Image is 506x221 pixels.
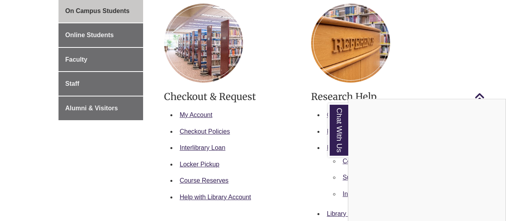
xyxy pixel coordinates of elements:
[59,48,143,72] a: Faculty
[327,128,394,135] a: Research Appointments
[343,191,396,197] a: Information Guides
[59,72,143,96] a: Staff
[311,91,446,103] h3: Research Help
[180,177,229,184] a: Course Reserves
[59,96,143,120] a: Alumni & Visitors
[180,194,251,200] a: Help with Library Account
[343,158,385,164] a: Course Guides
[327,210,372,217] a: Library Tutorials
[180,111,213,118] a: My Account
[327,144,376,151] a: Research Guides
[59,23,143,47] a: Online Students
[164,91,299,103] h3: Checkout & Request
[327,111,385,118] a: Chat with a Librarian
[328,103,348,157] a: Chat With Us
[180,144,226,151] a: Interlibrary Loan
[180,161,220,168] a: Locker Pickup
[180,128,230,135] a: Checkout Policies
[343,174,386,181] a: Subject Guides
[474,93,504,103] a: Back to Top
